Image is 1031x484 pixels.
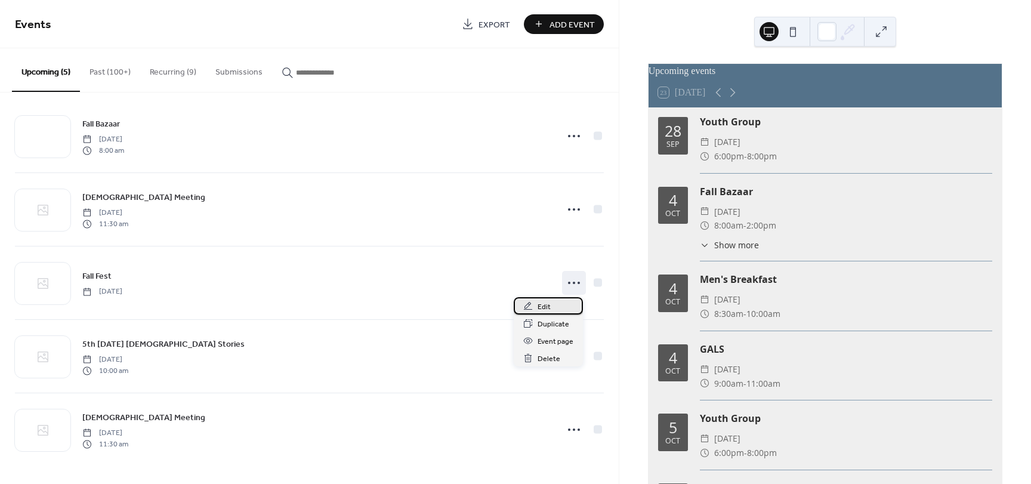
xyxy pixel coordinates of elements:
[700,272,992,286] div: Men's Breakfast
[82,208,128,218] span: [DATE]
[524,14,604,34] button: Add Event
[550,19,595,31] span: Add Event
[700,239,759,251] button: ​Show more
[665,210,680,218] div: Oct
[453,14,519,34] a: Export
[746,307,780,321] span: 10:00am
[714,135,740,149] span: [DATE]
[82,337,245,351] a: 5th [DATE] [DEMOGRAPHIC_DATA] Stories
[82,270,112,283] span: Fall Fest
[140,48,206,91] button: Recurring (9)
[700,205,709,219] div: ​
[700,431,709,446] div: ​
[82,439,128,449] span: 11:30 am
[743,307,746,321] span: -
[665,124,681,138] div: 28
[746,377,780,391] span: 11:00am
[747,149,777,164] span: 8:00pm
[538,301,551,313] span: Edit
[669,350,677,365] div: 4
[714,292,740,307] span: [DATE]
[82,365,128,376] span: 10:00 am
[665,298,680,306] div: Oct
[12,48,80,92] button: Upcoming (5)
[82,338,245,351] span: 5th [DATE] [DEMOGRAPHIC_DATA] Stories
[82,145,124,156] span: 8:00 am
[82,134,124,145] span: [DATE]
[714,205,740,219] span: [DATE]
[538,353,560,365] span: Delete
[82,269,112,283] a: Fall Fest
[744,149,747,164] span: -
[538,318,569,331] span: Duplicate
[700,135,709,149] div: ​
[714,431,740,446] span: [DATE]
[665,368,680,375] div: Oct
[714,149,744,164] span: 6:00pm
[649,64,1002,78] div: Upcoming events
[700,292,709,307] div: ​
[479,19,510,31] span: Export
[82,218,128,229] span: 11:30 am
[700,218,709,233] div: ​
[714,446,744,460] span: 6:00pm
[700,307,709,321] div: ​
[669,281,677,296] div: 4
[206,48,272,91] button: Submissions
[743,218,746,233] span: -
[743,377,746,391] span: -
[15,13,51,36] span: Events
[82,190,205,204] a: [DEMOGRAPHIC_DATA] Meeting
[744,446,747,460] span: -
[747,446,777,460] span: 8:00pm
[700,184,992,199] div: Fall Bazaar
[714,218,743,233] span: 8:00am
[82,117,120,131] a: Fall Bazaar
[82,411,205,424] a: [DEMOGRAPHIC_DATA] Meeting
[80,48,140,91] button: Past (100+)
[714,239,759,251] span: Show more
[82,286,122,297] span: [DATE]
[700,239,709,251] div: ​
[700,149,709,164] div: ​
[714,377,743,391] span: 9:00am
[666,141,680,149] div: Sep
[700,115,992,129] div: Youth Group
[538,335,573,348] span: Event page
[700,362,709,377] div: ​
[82,412,205,424] span: [DEMOGRAPHIC_DATA] Meeting
[665,437,680,445] div: Oct
[700,411,992,426] div: Youth Group
[82,192,205,204] span: [DEMOGRAPHIC_DATA] Meeting
[669,420,677,435] div: 5
[82,354,128,365] span: [DATE]
[700,446,709,460] div: ​
[714,362,740,377] span: [DATE]
[700,342,992,356] div: GALS
[700,377,709,391] div: ​
[714,307,743,321] span: 8:30am
[746,218,776,233] span: 2:00pm
[82,428,128,439] span: [DATE]
[82,118,120,131] span: Fall Bazaar
[669,193,677,208] div: 4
